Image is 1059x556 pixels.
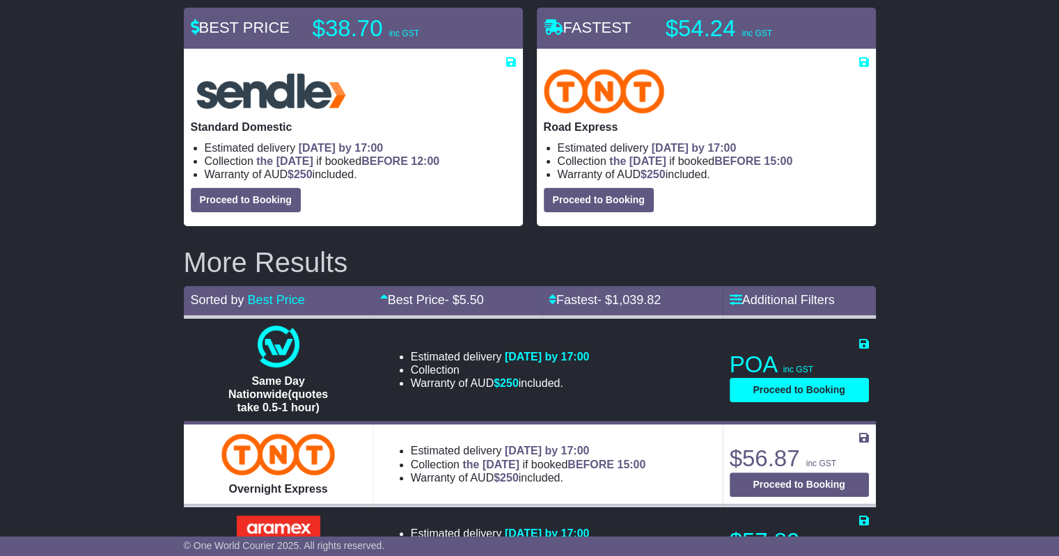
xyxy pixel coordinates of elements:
[445,293,484,307] span: - $
[505,527,590,539] span: [DATE] by 17:00
[714,155,761,167] span: BEFORE
[228,483,327,495] span: Overnight Express
[380,293,484,307] a: Best Price- $5.50
[617,459,645,470] span: 15:00
[411,458,646,471] li: Collection
[612,293,661,307] span: 1,039.82
[361,155,408,167] span: BEFORE
[258,326,299,367] img: One World Courier: Same Day Nationwide(quotes take 0.5-1 hour)
[191,19,290,36] span: BEST PRICE
[299,142,384,154] span: [DATE] by 17:00
[389,29,419,38] span: inc GST
[783,365,813,374] span: inc GST
[666,15,840,42] p: $54.24
[411,527,646,540] li: Estimated delivery
[500,472,519,484] span: 250
[462,459,645,470] span: if booked
[205,154,516,168] li: Collection
[558,141,869,154] li: Estimated delivery
[544,19,632,36] span: FASTEST
[205,141,516,154] li: Estimated delivery
[730,351,869,379] p: POA
[184,247,876,278] h2: More Results
[411,155,439,167] span: 12:00
[191,69,352,113] img: Sendle: Standard Domestic
[505,445,590,456] span: [DATE] by 17:00
[228,375,328,413] span: Same Day Nationwide(quotes take 0.5-1 hour)
[411,376,590,390] li: Warranty of AUD included.
[411,350,590,363] li: Estimated delivery
[544,120,869,134] p: Road Express
[764,155,792,167] span: 15:00
[184,540,385,551] span: © One World Courier 2025. All rights reserved.
[411,471,646,484] li: Warranty of AUD included.
[411,444,646,457] li: Estimated delivery
[248,293,305,307] a: Best Price
[806,459,836,468] span: inc GST
[505,351,590,363] span: [DATE] by 17:00
[288,168,313,180] span: $
[730,293,835,307] a: Additional Filters
[500,377,519,389] span: 250
[730,472,869,497] button: Proceed to Booking
[567,459,614,470] span: BEFORE
[494,472,519,484] span: $
[460,293,484,307] span: 5.50
[191,188,301,212] button: Proceed to Booking
[652,142,737,154] span: [DATE] by 17:00
[205,168,516,181] li: Warranty of AUD included.
[597,293,661,307] span: - $
[544,188,654,212] button: Proceed to Booking
[558,154,869,168] li: Collection
[558,168,869,181] li: Warranty of AUD included.
[549,293,661,307] a: Fastest- $1,039.82
[742,29,772,38] span: inc GST
[609,155,792,167] span: if booked
[256,155,439,167] span: if booked
[730,378,869,402] button: Proceed to Booking
[411,363,590,376] li: Collection
[544,69,665,113] img: TNT Domestic: Road Express
[647,168,666,180] span: 250
[494,377,519,389] span: $
[462,459,519,470] span: the [DATE]
[730,527,869,555] p: $57.89
[256,155,313,167] span: the [DATE]
[641,168,666,180] span: $
[191,293,244,307] span: Sorted by
[609,155,666,167] span: the [DATE]
[730,445,869,472] p: $56.87
[313,15,487,42] p: $38.70
[221,434,335,475] img: TNT Domestic: Overnight Express
[294,168,313,180] span: 250
[191,120,516,134] p: Standard Domestic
